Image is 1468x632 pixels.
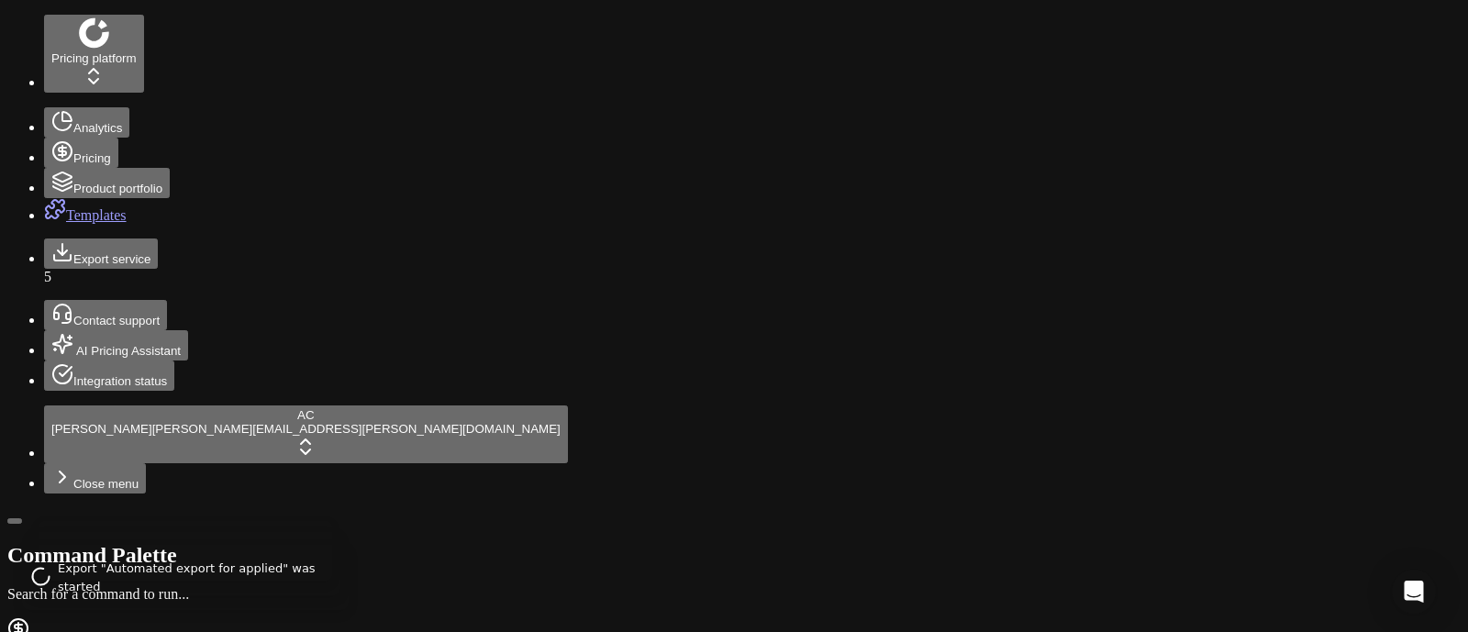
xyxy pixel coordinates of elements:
[7,518,22,524] button: Toggle Sidebar
[44,463,146,493] button: Close menu
[44,405,568,463] button: AC[PERSON_NAME][PERSON_NAME][EMAIL_ADDRESS][PERSON_NAME][DOMAIN_NAME]
[66,207,127,223] span: Templates
[44,168,170,198] button: Product portfolio
[73,374,167,388] span: Integration status
[73,252,150,266] span: Export service
[44,207,127,223] a: Templates
[297,408,315,422] span: AC
[44,138,118,168] button: Pricing
[58,560,334,595] div: Export "Automated export for applied" was started
[44,300,167,330] button: Contact support
[152,422,561,436] span: [PERSON_NAME][EMAIL_ADDRESS][PERSON_NAME][DOMAIN_NAME]
[44,269,1461,285] div: 5
[73,314,160,327] span: Contact support
[73,182,162,195] span: Product portfolio
[73,151,111,165] span: Pricing
[51,51,137,65] span: Pricing platform
[44,330,188,360] button: AI Pricing Assistant
[1392,570,1436,614] div: Open Intercom Messenger
[44,15,144,93] button: Pricing platform
[44,360,174,391] button: Integration status
[7,586,1461,603] p: Search for a command to run...
[73,121,122,135] span: Analytics
[51,422,152,436] span: [PERSON_NAME]
[73,477,139,491] span: Close menu
[73,344,181,358] span: AI Pricing Assistant
[44,238,158,269] button: Export service
[44,107,129,138] button: Analytics
[7,543,1461,568] h2: Command Palette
